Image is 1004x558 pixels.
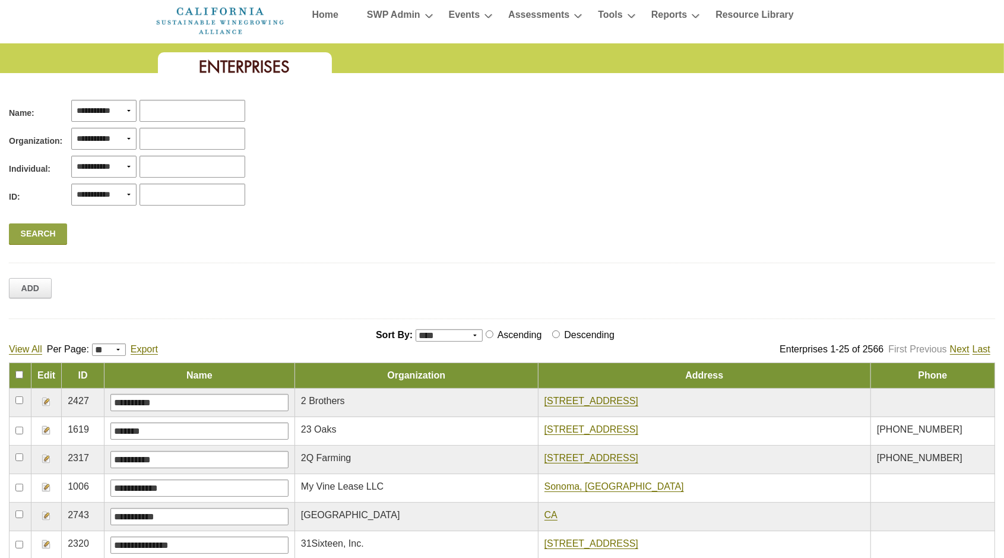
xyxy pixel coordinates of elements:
[68,538,89,548] span: 2320
[715,7,794,27] a: Resource Library
[294,363,538,389] td: Organization
[538,363,870,389] td: Address
[870,363,995,389] td: Phone
[42,511,51,521] img: Edit
[31,363,61,389] td: Edit
[562,330,619,340] label: Descending
[449,7,480,27] a: Events
[888,344,907,354] a: First
[376,330,413,340] span: Sort By:
[68,453,89,463] span: 2317
[42,454,51,464] img: Edit
[544,481,684,492] a: Sonoma, [GEOGRAPHIC_DATA]
[68,396,89,406] span: 2427
[47,344,89,354] span: Per Page:
[9,278,52,298] a: Add
[780,344,883,354] span: Enterprises 1-25 of 2566
[544,396,638,406] a: [STREET_ADDRESS]
[42,425,51,435] img: Edit
[131,344,158,355] a: Export
[950,344,970,355] a: Next
[877,453,962,463] span: [PHONE_NUMBER]
[877,424,962,434] span: [PHONE_NUMBER]
[42,483,51,492] img: Edit
[910,344,947,354] a: Previous
[544,424,638,435] a: [STREET_ADDRESS]
[9,163,50,175] span: Individual:
[9,135,62,147] span: Organization:
[68,424,89,434] span: 1619
[68,481,89,491] span: 1006
[651,7,687,27] a: Reports
[508,7,569,27] a: Assessments
[544,538,638,549] a: [STREET_ADDRESS]
[42,397,51,406] img: Edit
[301,538,364,548] span: 31Sixteen, Inc.
[9,191,20,203] span: ID:
[495,330,547,340] label: Ascending
[301,453,351,463] span: 2Q Farming
[9,344,42,355] a: View All
[312,7,338,27] a: Home
[42,540,51,549] img: Edit
[9,107,34,119] span: Name:
[544,453,638,464] a: [STREET_ADDRESS]
[68,510,89,520] span: 2743
[9,223,67,245] a: Search
[62,363,104,389] td: ID
[367,7,420,27] a: SWP Admin
[104,363,294,389] td: Name
[199,56,290,77] span: Enterprises
[301,481,384,491] span: My Vine Lease LLC
[301,510,400,520] span: [GEOGRAPHIC_DATA]
[301,396,345,406] span: 2 Brothers
[301,424,337,434] span: 23 Oaks
[544,510,558,521] a: CA
[973,344,990,355] a: Last
[598,7,622,27] a: Tools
